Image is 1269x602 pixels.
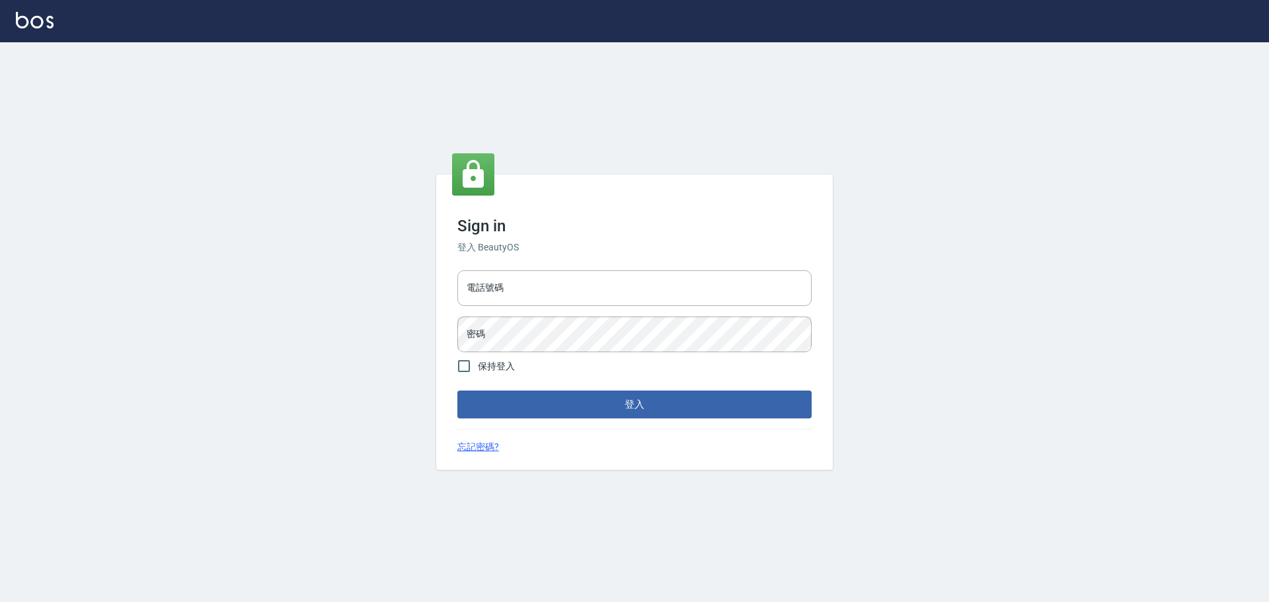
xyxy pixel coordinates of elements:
img: Logo [16,12,54,28]
h6: 登入 BeautyOS [457,241,812,254]
button: 登入 [457,391,812,418]
a: 忘記密碼? [457,440,499,454]
span: 保持登入 [478,359,515,373]
h3: Sign in [457,217,812,235]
